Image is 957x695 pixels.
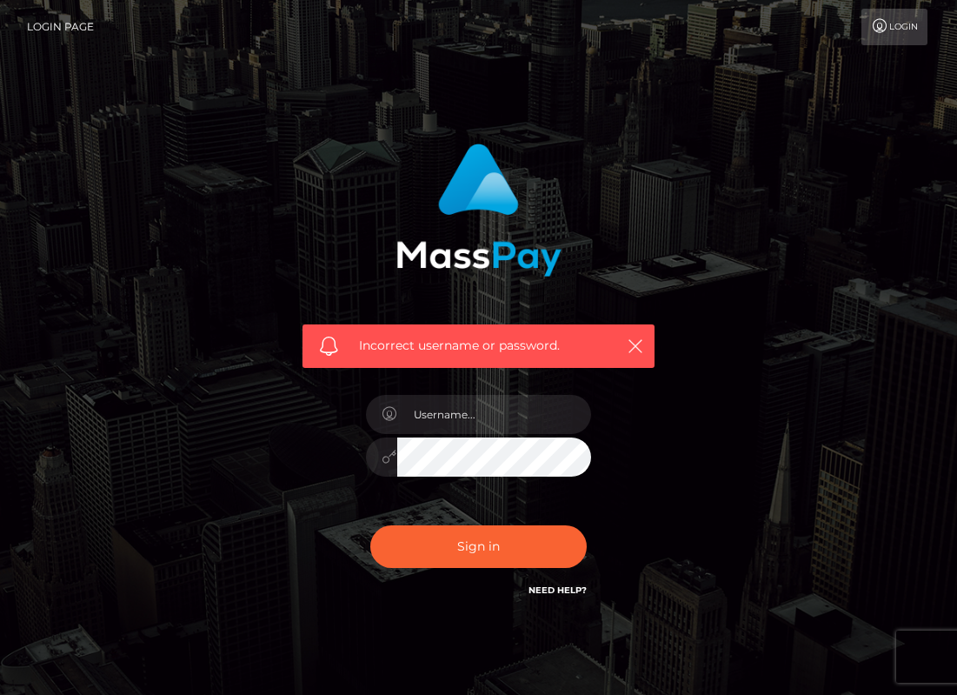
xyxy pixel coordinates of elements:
[397,395,592,434] input: Username...
[27,9,94,45] a: Login Page
[396,144,562,277] img: MassPay Login
[528,585,587,596] a: Need Help?
[370,525,588,568] button: Sign in
[861,9,927,45] a: Login
[359,337,607,355] span: Incorrect username or password.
